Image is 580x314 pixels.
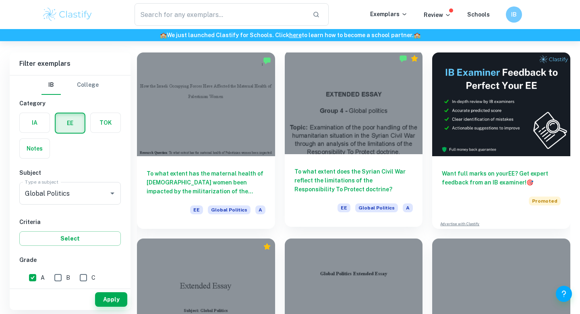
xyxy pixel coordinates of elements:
[289,32,302,38] a: here
[208,205,251,214] span: Global Politics
[424,10,451,19] p: Review
[190,205,203,214] span: EE
[19,255,121,264] h6: Grade
[414,32,420,38] span: 🏫
[25,178,58,185] label: Type a subject
[370,10,408,19] p: Exemplars
[506,6,522,23] button: IB
[432,52,570,156] img: Thumbnail
[107,188,118,199] button: Open
[556,286,572,302] button: Help and Feedback
[529,197,561,205] span: Promoted
[20,139,50,158] button: Notes
[285,52,423,229] a: To what extent does the Syrian Civil War reflect the limitations of the Responsibility To Protect...
[56,113,85,133] button: EE
[41,75,99,95] div: Filter type choice
[41,75,61,95] button: IB
[42,6,93,23] img: Clastify logo
[294,167,413,194] h6: To what extent does the Syrian Civil War reflect the limitations of the Responsibility To Protect...
[263,57,271,65] img: Marked
[467,11,490,18] a: Schools
[19,231,121,246] button: Select
[41,273,45,282] span: A
[20,113,50,132] button: IA
[91,273,95,282] span: C
[255,205,265,214] span: A
[135,3,306,26] input: Search for any exemplars...
[147,169,265,196] h6: To what extent has the maternal health of [DEMOGRAPHIC_DATA] women been impacted by the militariz...
[432,52,570,229] a: Want full marks on yourEE? Get expert feedback from an IB examiner!PromotedAdvertise with Clastify
[19,99,121,108] h6: Category
[526,179,533,186] span: 🎯
[338,203,350,212] span: EE
[10,52,130,75] h6: Filter exemplars
[95,292,127,307] button: Apply
[2,31,578,40] h6: We just launched Clastify for Schools. Click to learn how to become a school partner.
[263,243,271,251] div: Premium
[440,221,479,227] a: Advertise with Clastify
[19,168,121,177] h6: Subject
[355,203,398,212] span: Global Politics
[399,54,407,63] img: Marked
[410,54,418,63] div: Premium
[442,169,561,187] h6: Want full marks on your EE ? Get expert feedback from an IB examiner!
[137,52,275,229] a: To what extent has the maternal health of [DEMOGRAPHIC_DATA] women been impacted by the militariz...
[160,32,167,38] span: 🏫
[510,10,519,19] h6: IB
[19,218,121,226] h6: Criteria
[66,273,70,282] span: B
[403,203,413,212] span: A
[77,75,99,95] button: College
[91,113,120,132] button: TOK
